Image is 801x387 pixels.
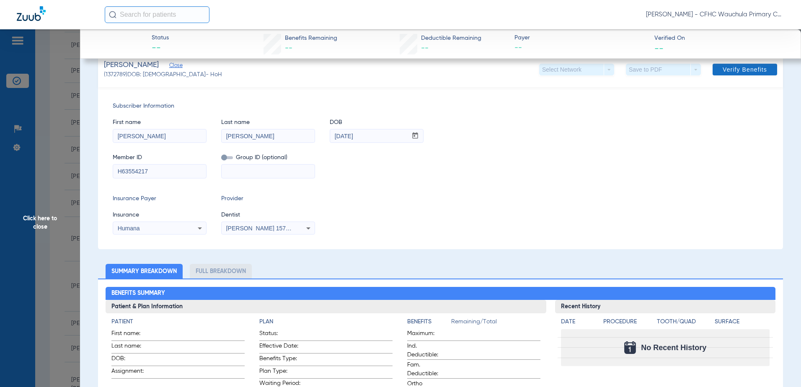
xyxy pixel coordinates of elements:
img: Calendar [624,341,636,354]
li: Full Breakdown [190,264,252,279]
span: DOB: [111,354,152,366]
span: Payer [514,34,647,42]
h3: Patient & Plan Information [106,300,547,313]
input: Search for patients [105,6,209,23]
span: Group ID (optional) [221,153,315,162]
span: Close [169,62,177,70]
span: Humana [118,225,140,232]
span: Provider [221,194,315,203]
span: Maximum: [407,329,448,341]
span: No Recent History [641,343,706,352]
span: Member ID [113,153,207,162]
button: Verify Benefits [713,64,777,75]
span: -- [514,43,647,53]
span: Benefits Remaining [285,34,337,43]
app-breakdown-title: Date [561,317,596,329]
h4: Tooth/Quad [657,317,712,326]
span: -- [421,44,429,52]
img: Zuub Logo [17,6,46,21]
span: Benefits Type: [259,354,300,366]
span: (1372789) DOB: [DEMOGRAPHIC_DATA] - HoH [104,70,222,79]
span: DOB [330,118,424,127]
h4: Benefits [407,317,451,326]
app-breakdown-title: Surface [715,317,770,329]
span: [PERSON_NAME] 1578685491 [226,225,309,232]
span: Subscriber Information [113,102,768,111]
span: Insurance [113,211,207,219]
span: -- [152,43,169,54]
span: Verified On [654,34,787,43]
span: Plan Type: [259,367,300,378]
span: [PERSON_NAME] - CFHC Wauchula Primary Care Dental [646,10,784,19]
span: [PERSON_NAME] [104,60,159,70]
span: Remaining/Total [451,317,540,329]
h4: Patient [111,317,245,326]
app-breakdown-title: Procedure [603,317,654,329]
span: First name: [111,329,152,341]
span: Last name [221,118,315,127]
h3: Recent History [555,300,775,313]
span: Ind. Deductible: [407,342,448,359]
span: First name [113,118,207,127]
span: Dentist [221,211,315,219]
span: Status [152,34,169,42]
app-breakdown-title: Benefits [407,317,451,329]
span: Deductible Remaining [421,34,481,43]
span: Insurance Payer [113,194,207,203]
span: Status: [259,329,300,341]
span: Assignment: [111,367,152,378]
img: Search Icon [109,11,116,18]
h2: Benefits Summary [106,287,776,300]
li: Summary Breakdown [106,264,183,279]
span: -- [654,44,664,52]
iframe: Chat Widget [759,347,801,387]
span: Verify Benefits [723,66,767,73]
span: -- [285,44,292,52]
span: Fam. Deductible: [407,361,448,378]
h4: Date [561,317,596,326]
button: Open calendar [407,129,424,143]
h4: Surface [715,317,770,326]
span: Effective Date: [259,342,300,353]
app-breakdown-title: Tooth/Quad [657,317,712,329]
span: Last name: [111,342,152,353]
h4: Plan [259,317,393,326]
h4: Procedure [603,317,654,326]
